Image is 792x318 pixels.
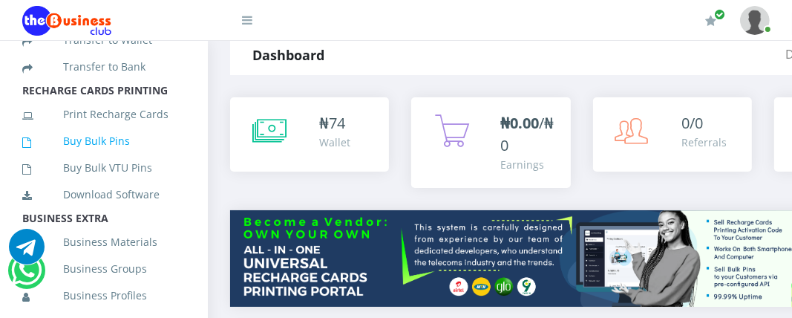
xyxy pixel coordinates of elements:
[22,252,186,286] a: Business Groups
[22,151,186,185] a: Buy Bulk VTU Pins
[411,97,570,188] a: ₦0.00/₦0 Earnings
[500,157,555,172] div: Earnings
[22,97,186,132] a: Print Recharge Cards
[22,50,186,84] a: Transfer to Bank
[500,113,539,133] b: ₦0.00
[11,264,42,288] a: Chat for support
[319,134,350,150] div: Wallet
[22,178,186,212] a: Download Software
[22,124,186,158] a: Buy Bulk Pins
[500,113,554,155] span: /₦0
[9,240,45,265] a: Chat for support
[682,134,727,150] div: Referrals
[329,113,345,133] span: 74
[714,9,725,20] span: Renew/Upgrade Subscription
[682,113,704,133] span: 0/0
[319,112,350,134] div: ₦
[22,225,186,259] a: Business Materials
[740,6,770,35] img: User
[593,97,752,172] a: 0/0 Referrals
[252,46,324,64] strong: Dashboard
[22,6,111,36] img: Logo
[705,15,716,27] i: Renew/Upgrade Subscription
[230,97,389,172] a: ₦74 Wallet
[22,279,186,313] a: Business Profiles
